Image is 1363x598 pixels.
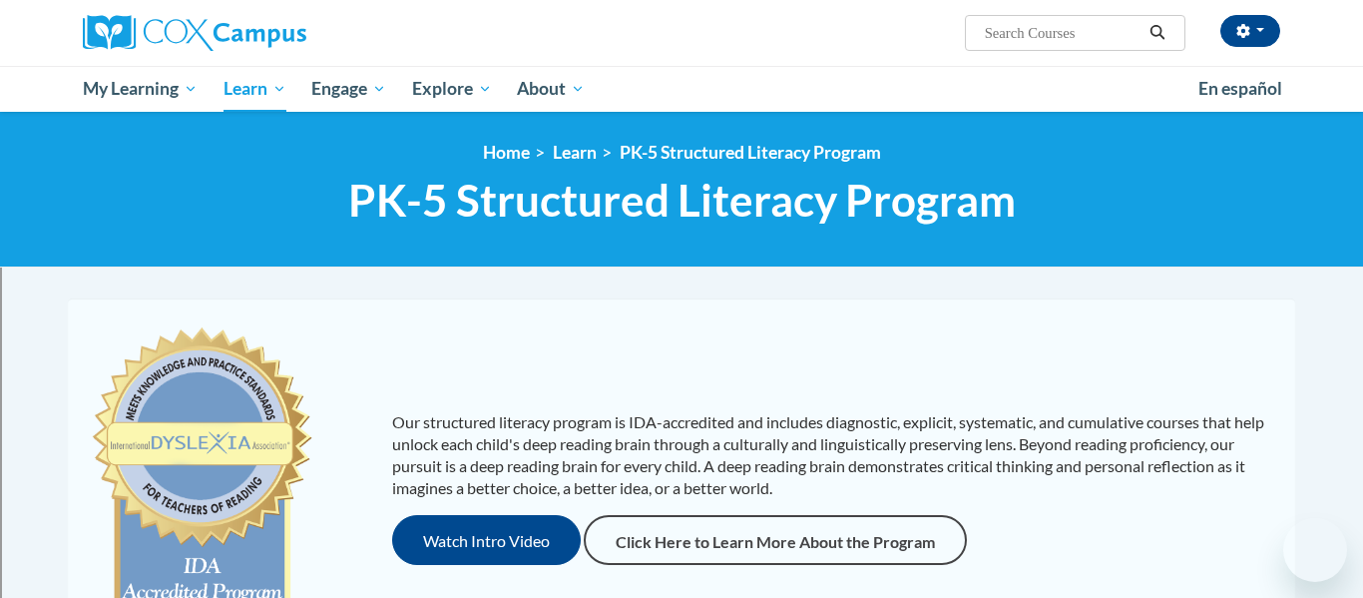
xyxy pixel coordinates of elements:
input: Search Courses [983,21,1142,45]
span: En español [1198,78,1282,99]
a: Cox Campus [83,15,462,51]
a: My Learning [70,66,211,112]
a: About [505,66,599,112]
img: Cox Campus [83,15,306,51]
div: Main menu [53,66,1310,112]
a: En español [1185,68,1295,110]
span: About [517,77,585,101]
a: Explore [399,66,505,112]
a: PK-5 Structured Literacy Program [620,142,881,163]
a: Learn [553,142,597,163]
button: Search [1142,21,1172,45]
a: Engage [298,66,399,112]
span: PK-5 Structured Literacy Program [348,174,1016,227]
span: Learn [224,77,286,101]
a: Home [483,142,530,163]
iframe: Button to launch messaging window [1283,518,1347,582]
a: Learn [211,66,299,112]
span: My Learning [83,77,198,101]
span: Explore [412,77,492,101]
button: Account Settings [1220,15,1280,47]
span: Engage [311,77,386,101]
